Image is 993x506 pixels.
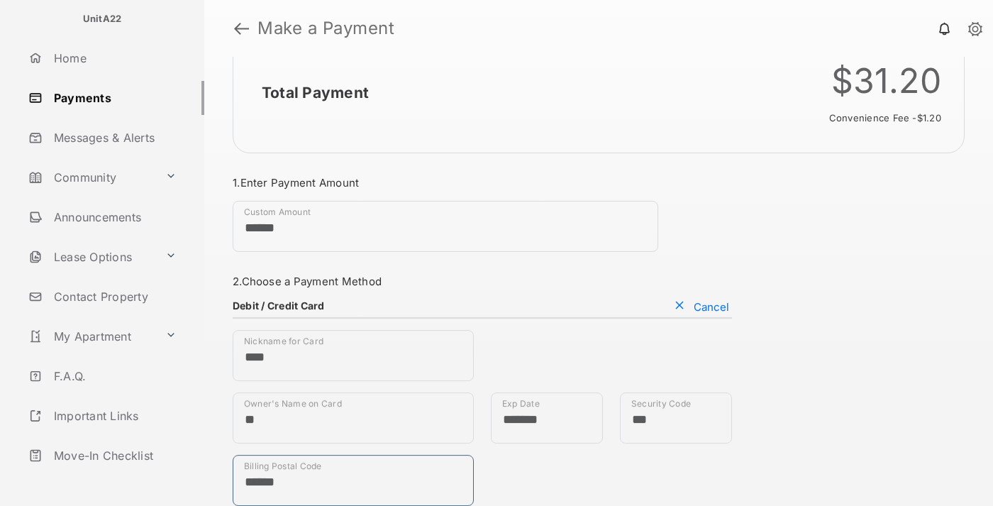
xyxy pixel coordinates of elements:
h3: 2. Choose a Payment Method [233,275,732,288]
strong: Make a Payment [257,20,394,37]
a: Announcements [23,200,204,234]
h3: 1. Enter Payment Amount [233,176,732,189]
iframe: Credit card field [491,330,732,392]
p: UnitA22 [83,12,122,26]
button: Cancel [671,299,732,314]
a: Home [23,41,204,75]
a: F.A.Q. [23,359,204,393]
div: $31.20 [819,60,941,101]
a: Contact Property [23,280,204,314]
a: My Apartment [23,319,160,353]
a: Messages & Alerts [23,121,204,155]
a: Important Links [23,399,182,433]
a: Community [23,160,160,194]
a: Payments [23,81,204,115]
a: Move-In Checklist [23,439,204,473]
a: Lease Options [23,240,160,274]
button: Next [233,71,316,99]
h4: Debit / Credit Card [233,299,325,312]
